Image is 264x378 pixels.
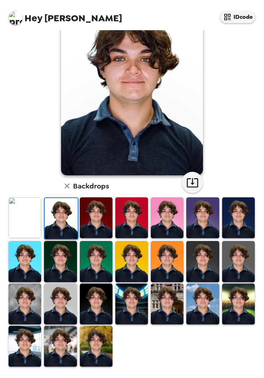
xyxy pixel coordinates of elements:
h6: Backdrops [73,180,109,192]
button: IDcode [220,11,255,23]
img: Original [9,197,41,238]
span: [PERSON_NAME] [9,7,122,23]
span: Hey [24,12,42,24]
img: profile pic [9,11,23,25]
